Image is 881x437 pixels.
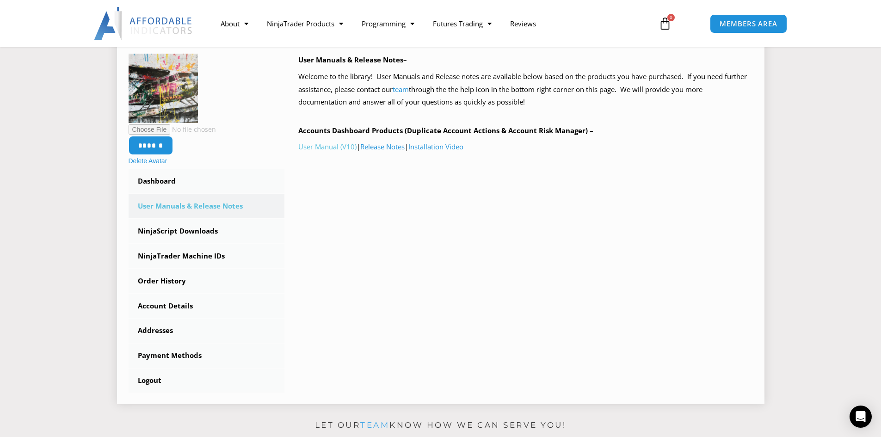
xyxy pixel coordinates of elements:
a: team [393,85,409,94]
a: Addresses [129,319,285,343]
a: Dashboard [129,169,285,193]
a: Payment Methods [129,344,285,368]
a: Account Details [129,294,285,318]
p: | | [298,141,753,154]
a: NinjaScript Downloads [129,219,285,243]
a: Release Notes [360,142,405,151]
a: 0 [645,10,685,37]
a: Installation Video [408,142,463,151]
a: team [360,420,389,430]
p: Let our know how we can serve you! [117,418,764,433]
b: User Manuals & Release Notes– [298,55,407,64]
nav: Menu [211,13,648,34]
span: MEMBERS AREA [720,20,777,27]
img: LogoAI | Affordable Indicators – NinjaTrader [94,7,193,40]
a: Futures Trading [424,13,501,34]
p: Welcome to the library! User Manuals and Release notes are available below based on the products ... [298,70,753,109]
a: NinjaTrader Products [258,13,352,34]
b: Accounts Dashboard Products (Duplicate Account Actions & Account Risk Manager) – [298,126,593,135]
a: Logout [129,369,285,393]
div: Open Intercom Messenger [850,406,872,428]
a: MEMBERS AREA [710,14,787,33]
a: About [211,13,258,34]
a: User Manual (V10) [298,142,357,151]
img: Plane-150x150.png [129,54,198,123]
a: Reviews [501,13,545,34]
span: 0 [667,14,675,21]
a: NinjaTrader Machine IDs [129,244,285,268]
nav: Account pages [129,169,285,393]
a: Order History [129,269,285,293]
a: Delete Avatar [129,157,167,165]
a: User Manuals & Release Notes [129,194,285,218]
a: Programming [352,13,424,34]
